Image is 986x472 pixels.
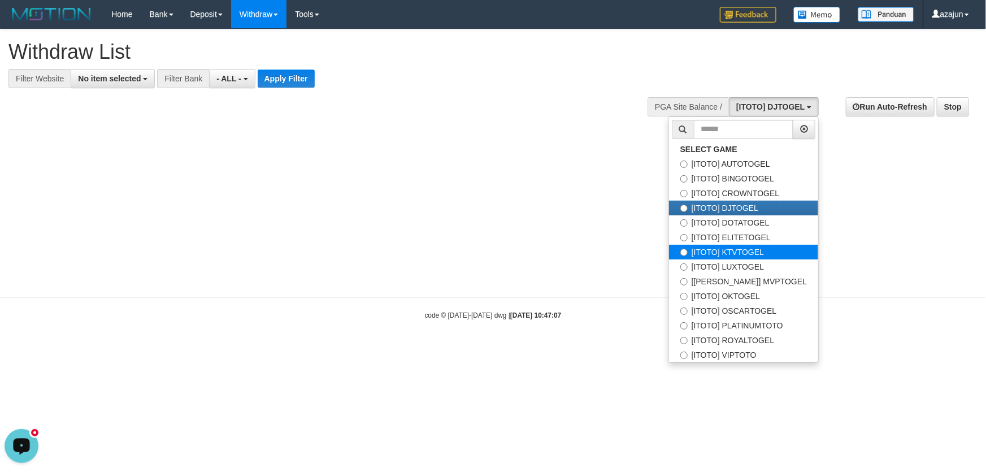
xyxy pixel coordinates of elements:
[846,97,935,116] a: Run Auto-Refresh
[669,289,818,304] label: [ITOTO] OKTOGEL
[669,230,818,245] label: [ITOTO] ELITETOGEL
[648,97,729,116] div: PGA Site Balance /
[680,175,688,183] input: [ITOTO] BINGOTOGEL
[157,69,209,88] div: Filter Bank
[258,70,315,88] button: Apply Filter
[680,145,737,154] b: SELECT GAME
[510,311,561,319] strong: [DATE] 10:47:07
[29,3,40,14] div: new message indicator
[669,157,818,171] label: [ITOTO] AUTOTOGEL
[8,6,94,23] img: MOTION_logo.png
[736,102,805,111] span: [ITOTO] DJTOGEL
[78,74,141,83] span: No item selected
[680,161,688,168] input: [ITOTO] AUTOTOGEL
[680,293,688,300] input: [ITOTO] OKTOGEL
[680,234,688,241] input: [ITOTO] ELITETOGEL
[680,337,688,344] input: [ITOTO] ROYALTOGEL
[71,69,155,88] button: No item selected
[8,41,646,63] h1: Withdraw List
[669,274,818,289] label: [[PERSON_NAME]] MVPTOGEL
[8,69,71,88] div: Filter Website
[680,308,688,315] input: [ITOTO] OSCARTOGEL
[669,348,818,362] label: [ITOTO] VIPTOTO
[680,278,688,285] input: [[PERSON_NAME]] MVPTOGEL
[209,69,255,88] button: - ALL -
[669,259,818,274] label: [ITOTO] LUXTOGEL
[680,263,688,271] input: [ITOTO] LUXTOGEL
[669,171,818,186] label: [ITOTO] BINGOTOGEL
[720,7,776,23] img: Feedback.jpg
[5,5,38,38] button: Open LiveChat chat widget
[669,215,818,230] label: [ITOTO] DOTATOGEL
[680,322,688,330] input: [ITOTO] PLATINUMTOTO
[425,311,562,319] small: code © [DATE]-[DATE] dwg |
[680,352,688,359] input: [ITOTO] VIPTOTO
[937,97,969,116] a: Stop
[680,249,688,256] input: [ITOTO] KTVTOGEL
[680,205,688,212] input: [ITOTO] DJTOGEL
[729,97,819,116] button: [ITOTO] DJTOGEL
[669,333,818,348] label: [ITOTO] ROYALTOGEL
[216,74,241,83] span: - ALL -
[669,304,818,318] label: [ITOTO] OSCARTOGEL
[669,142,818,157] a: SELECT GAME
[669,245,818,259] label: [ITOTO] KTVTOGEL
[858,7,914,22] img: panduan.png
[680,190,688,197] input: [ITOTO] CROWNTOGEL
[669,318,818,333] label: [ITOTO] PLATINUMTOTO
[669,201,818,215] label: [ITOTO] DJTOGEL
[793,7,841,23] img: Button%20Memo.svg
[680,219,688,227] input: [ITOTO] DOTATOGEL
[669,186,818,201] label: [ITOTO] CROWNTOGEL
